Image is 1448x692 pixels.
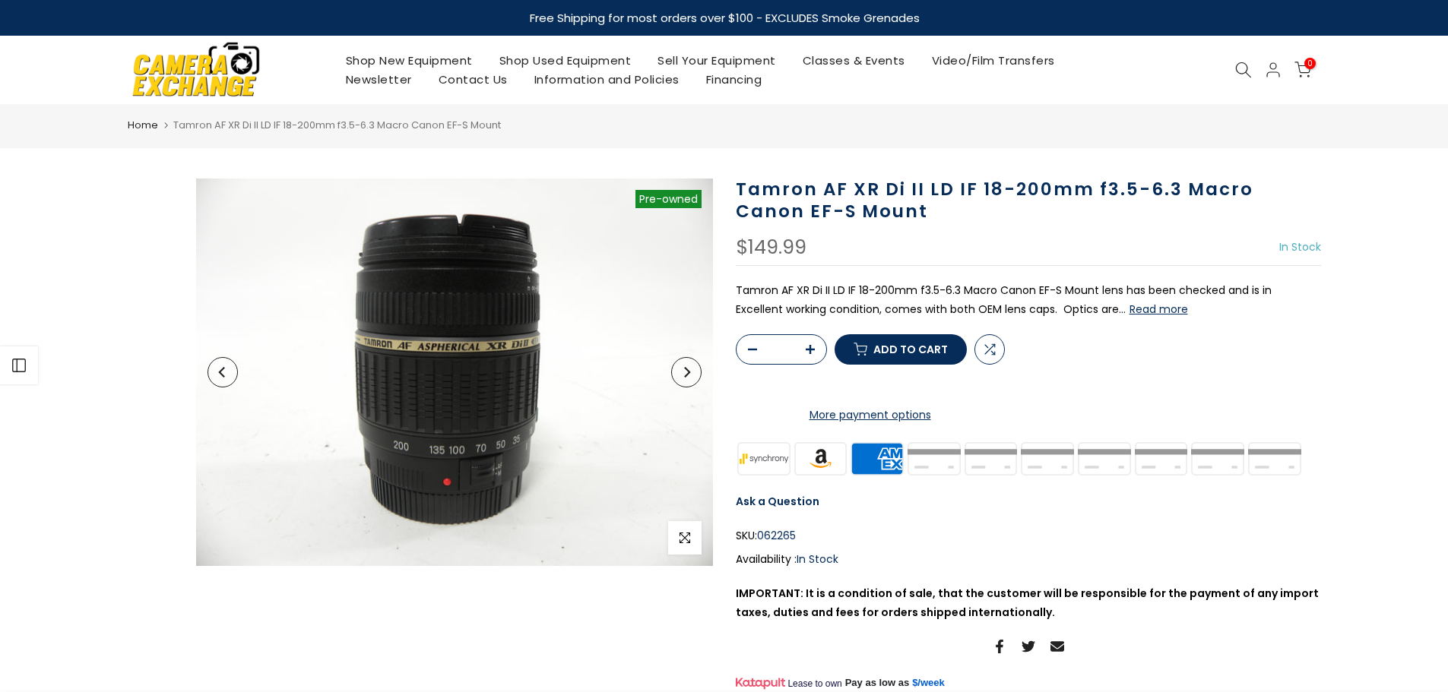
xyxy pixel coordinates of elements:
a: Share on Facebook [993,637,1006,656]
a: Contact Us [425,70,521,89]
a: Sell Your Equipment [645,51,790,70]
span: 0 [1304,58,1316,69]
img: google pay [1019,440,1076,477]
a: Newsletter [332,70,425,89]
img: visa [1246,440,1303,477]
span: Pay as low as [845,676,910,690]
a: Classes & Events [789,51,918,70]
a: Financing [692,70,775,89]
span: Lease to own [787,678,841,690]
button: Add to cart [835,334,967,365]
button: Read more [1130,302,1188,316]
a: Shop Used Equipment [486,51,645,70]
span: In Stock [797,551,838,567]
a: Video/Film Transfers [918,51,1068,70]
p: Tamron AF XR Di II LD IF 18-200mm f3.5-6.3 Macro Canon EF-S Mount lens has been checked and is in... [736,281,1321,319]
button: Previous [208,357,238,387]
div: $149.99 [736,238,806,258]
button: Next [671,357,702,387]
a: Share on Twitter [1022,637,1035,656]
a: Ask a Question [736,494,819,509]
div: SKU: [736,526,1321,545]
img: apple pay [905,440,962,477]
span: Add to cart [873,344,948,355]
a: Home [128,118,158,133]
strong: IMPORTANT: It is a condition of sale, that the customer will be responsible for the payment of an... [736,586,1319,620]
a: More payment options [736,406,1005,425]
img: american express [849,440,906,477]
a: Share on Email [1050,637,1064,656]
img: shopify pay [1190,440,1247,477]
span: Tamron AF XR Di II LD IF 18-200mm f3.5-6.3 Macro Canon EF-S Mount [173,118,501,132]
strong: Free Shipping for most orders over $100 - EXCLUDES Smoke Grenades [529,10,919,26]
img: paypal [1133,440,1190,477]
img: discover [962,440,1019,477]
h1: Tamron AF XR Di II LD IF 18-200mm f3.5-6.3 Macro Canon EF-S Mount [736,179,1321,223]
img: synchrony [736,440,793,477]
span: 062265 [757,526,796,545]
a: $/week [912,676,945,690]
img: master [1076,440,1133,477]
a: Shop New Equipment [332,51,486,70]
a: Information and Policies [521,70,692,89]
img: amazon payments [792,440,849,477]
div: Availability : [736,550,1321,569]
a: 0 [1294,62,1311,78]
span: In Stock [1279,239,1321,254]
